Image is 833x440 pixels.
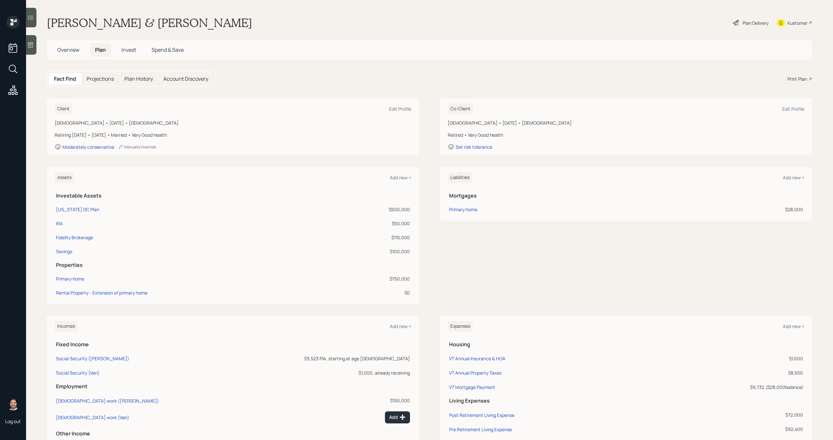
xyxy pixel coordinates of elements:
div: [DEMOGRAPHIC_DATA] • [DATE] • [DEMOGRAPHIC_DATA] [55,119,411,126]
div: $72,000 [689,411,803,418]
div: $1,000, already receiving [232,369,410,376]
div: $3,523 PIA, starting at age [DEMOGRAPHIC_DATA] [232,355,410,362]
div: Retiring [DATE] • [DATE] • Married • Very Good health [55,131,411,138]
div: Moderately conservative [62,144,114,150]
div: Set risk tolerance [456,144,492,150]
div: Primary home [56,275,84,282]
h5: Fixed Income [56,341,410,348]
h1: [PERSON_NAME] & [PERSON_NAME] [47,16,252,30]
div: $750,000 [341,275,410,282]
div: VT Annual Insurance & HOA [449,355,505,362]
div: Fidelity Brokerage [56,234,93,241]
div: Savings [56,248,72,255]
div: Retired • Very Good health [448,131,804,138]
div: IRA [56,220,63,227]
div: Manually Override [118,144,156,150]
span: Overview [57,46,79,53]
div: Pre Retirement Living Expense [449,426,512,433]
div: $50,000 [341,220,410,227]
div: [DEMOGRAPHIC_DATA] work (Van) [56,414,129,420]
span: Plan [95,46,106,53]
div: Add new + [783,323,804,329]
div: Add new + [390,323,411,329]
img: michael-russo-headshot.png [7,397,20,410]
h5: Properties [56,262,410,268]
div: [US_STATE] DC Plan [56,206,99,213]
div: Kustomer [787,20,808,26]
i: ( $28,000 balance) [765,384,803,390]
div: VT Mortgage Payment [449,384,495,390]
div: Print Plan [787,76,807,82]
div: Add new + [783,174,804,181]
h5: Projections [87,76,114,82]
div: $8,500 [689,369,803,376]
div: $28,000 [663,206,803,213]
h5: Plan History [124,76,153,82]
h5: Living Expenses [449,398,803,404]
div: [DEMOGRAPHIC_DATA] work ([PERSON_NAME]) [56,398,159,404]
span: Spend & Save [152,46,184,53]
h6: Co-Client [448,103,473,114]
div: $500,000 [341,206,410,213]
div: Add new + [390,174,411,181]
div: $100,000 [341,248,410,255]
h5: Employment [56,383,410,390]
div: $115,000 [341,234,410,241]
h5: Housing [449,341,803,348]
div: Primary home [449,206,477,213]
div: $1,600 [689,355,803,362]
h6: Assets [55,172,74,183]
h5: Account Discovery [163,76,208,82]
div: Log out [5,418,21,424]
h5: Investable Assets [56,193,410,199]
div: $150,000 [232,397,410,404]
h5: Mortgages [449,193,803,199]
div: $92,400 [689,426,803,433]
button: Add [385,411,410,423]
div: [DEMOGRAPHIC_DATA] • [DATE] • [DEMOGRAPHIC_DATA] [448,119,804,126]
div: $9,732 [689,384,803,391]
div: Post Retirement Living Expense [449,412,514,418]
h6: Liabilities [448,172,472,183]
h5: Other Income [56,431,410,437]
div: Rental Property - Extension of primary home [56,289,147,296]
div: Plan Delivery [743,20,769,26]
div: Edit Profile [782,106,804,112]
div: $0 [341,289,410,296]
h5: Fact Find [54,76,76,82]
div: Edit Profile [389,106,411,112]
div: Social Security ([PERSON_NAME]) [56,355,129,362]
div: Social Security (Van) [56,370,100,376]
span: Invest [121,46,136,53]
h6: Incomes [55,321,77,332]
h6: Client [55,103,72,114]
h6: Expenses [448,321,473,332]
div: VT Annual Property Taxes [449,370,501,376]
div: Add [389,414,406,420]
